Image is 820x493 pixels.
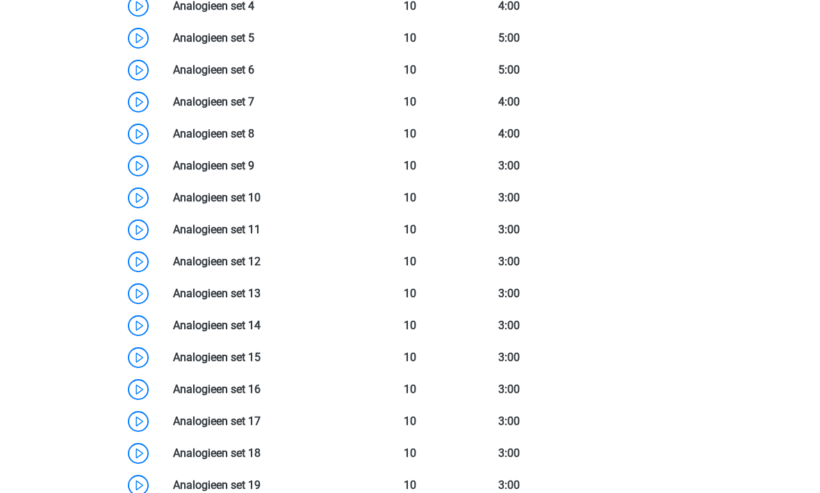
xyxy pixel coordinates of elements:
[163,445,361,462] div: Analogieen set 18
[163,30,361,47] div: Analogieen set 5
[163,285,361,302] div: Analogieen set 13
[163,94,361,110] div: Analogieen set 7
[163,222,361,238] div: Analogieen set 11
[163,381,361,398] div: Analogieen set 16
[163,349,361,366] div: Analogieen set 15
[163,253,361,270] div: Analogieen set 12
[163,126,361,142] div: Analogieen set 8
[163,62,361,78] div: Analogieen set 6
[163,413,361,430] div: Analogieen set 17
[163,190,361,206] div: Analogieen set 10
[163,158,361,174] div: Analogieen set 9
[163,317,361,334] div: Analogieen set 14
